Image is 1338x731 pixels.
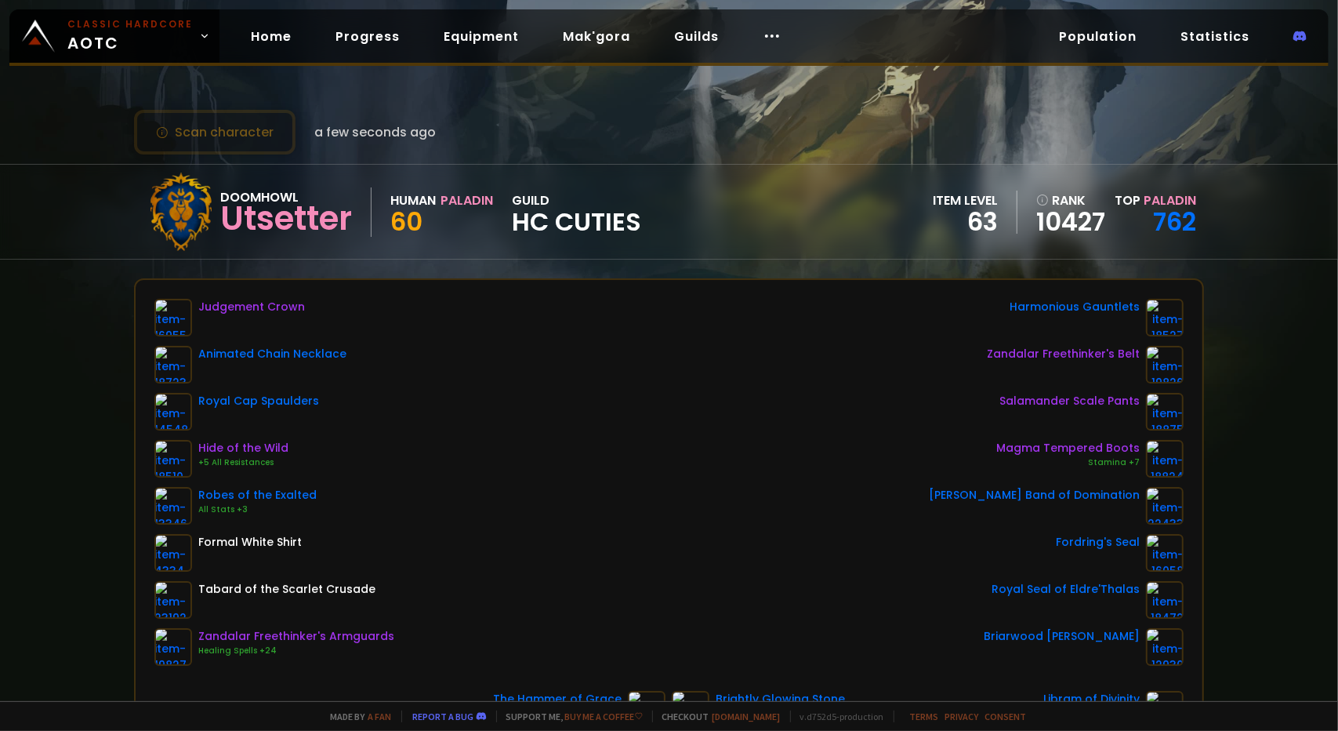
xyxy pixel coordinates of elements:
[1046,20,1149,53] a: Population
[550,20,643,53] a: Mak'gora
[154,440,192,478] img: item-18510
[565,711,643,722] a: Buy me a coffee
[933,191,998,210] div: item level
[134,110,296,155] button: Scan character
[790,711,884,722] span: v. d752d5 - production
[198,440,288,456] div: Hide of the Wild
[1146,393,1184,431] img: item-18875
[154,299,192,336] img: item-16955
[910,711,939,722] a: Terms
[992,581,1140,598] div: Royal Seal of Eldre'Thalas
[321,711,392,722] span: Made by
[220,207,352,231] div: Utsetter
[493,691,622,707] div: The Hammer of Grace
[1146,581,1184,619] img: item-18472
[198,456,288,469] div: +5 All Resistances
[198,299,305,315] div: Judgement Crown
[1036,191,1105,210] div: rank
[314,122,436,142] span: a few seconds ago
[716,691,845,707] div: Brightly Glowing Stone
[198,346,346,362] div: Animated Chain Necklace
[1146,346,1184,384] img: item-19826
[1146,534,1184,572] img: item-16058
[996,456,1140,469] div: Stamina +7
[1153,204,1196,239] a: 762
[996,440,1140,456] div: Magma Tempered Boots
[1146,628,1184,666] img: item-12930
[662,20,731,53] a: Guilds
[238,20,304,53] a: Home
[154,346,192,384] img: item-18723
[198,504,317,516] div: All Stats +3
[390,191,436,210] div: Human
[198,487,317,504] div: Robes of the Exalted
[984,628,1140,645] div: Briarwood [PERSON_NAME]
[154,534,192,572] img: item-4334
[713,711,781,722] a: [DOMAIN_NAME]
[652,711,781,722] span: Checkout
[441,191,493,210] div: Paladin
[154,628,192,666] img: item-19827
[1115,191,1196,210] div: Top
[1146,440,1184,478] img: item-18824
[945,711,979,722] a: Privacy
[1056,534,1140,551] div: Fordring's Seal
[496,711,643,722] span: Support me,
[9,9,219,63] a: Classic HardcoreAOTC
[198,628,394,645] div: Zandalar Freethinker's Armguards
[198,645,394,657] div: Healing Spells +24
[929,487,1140,504] div: [PERSON_NAME] Band of Domination
[1010,299,1140,315] div: Harmonious Gauntlets
[987,346,1140,362] div: Zandalar Freethinker's Belt
[390,204,422,239] span: 60
[1036,210,1105,234] a: 10427
[1146,487,1184,525] img: item-22433
[1144,191,1196,209] span: Paladin
[1043,691,1140,707] div: Libram of Divinity
[220,187,352,207] div: Doomhowl
[368,711,392,722] a: a fan
[1168,20,1262,53] a: Statistics
[154,393,192,431] img: item-14548
[431,20,531,53] a: Equipment
[985,711,1027,722] a: Consent
[198,393,319,409] div: Royal Cap Spaulders
[154,487,192,525] img: item-13346
[933,210,998,234] div: 63
[198,534,302,551] div: Formal White Shirt
[67,17,193,31] small: Classic Hardcore
[198,581,375,598] div: Tabard of the Scarlet Crusade
[1146,299,1184,336] img: item-18527
[154,581,192,619] img: item-23192
[413,711,474,722] a: Report a bug
[999,393,1140,409] div: Salamander Scale Pants
[512,191,641,234] div: guild
[323,20,412,53] a: Progress
[67,17,193,55] span: AOTC
[512,210,641,234] span: HC Cuties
